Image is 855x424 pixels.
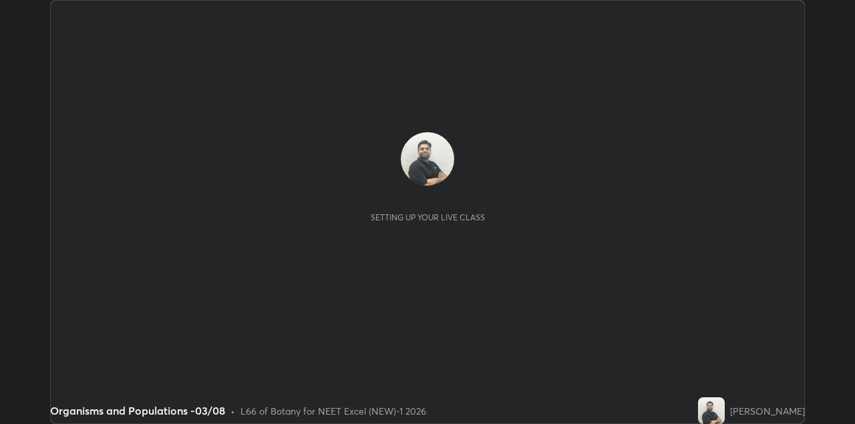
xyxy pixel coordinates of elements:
div: L66 of Botany for NEET Excel (NEW)-1 2026 [240,404,426,418]
div: • [230,404,235,418]
div: Organisms and Populations -03/08 [50,403,225,419]
div: Setting up your live class [371,212,485,222]
img: fcfddd3f18814954914cb8d37cd5bb09.jpg [401,132,454,186]
div: [PERSON_NAME] [730,404,805,418]
img: fcfddd3f18814954914cb8d37cd5bb09.jpg [698,397,725,424]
